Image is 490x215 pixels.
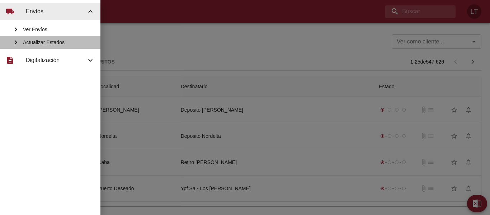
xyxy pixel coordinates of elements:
span: description [6,56,14,65]
span: Digitalización [26,56,86,65]
span: local_shipping [6,7,14,16]
span: Envíos [26,7,86,16]
span: Ver Envíos [23,26,95,33]
span: Actualizar Estados [23,39,95,46]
